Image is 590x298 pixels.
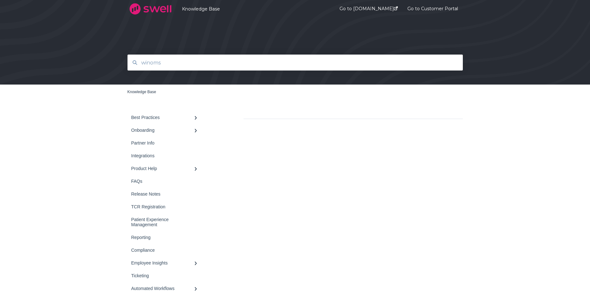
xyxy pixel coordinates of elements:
[131,286,194,291] div: Automated Workflows
[131,260,194,265] div: Employee Insights
[127,269,204,282] a: Ticketing
[127,111,204,124] a: Best Practices
[127,200,204,213] a: TCR Registration
[131,191,194,197] div: Release Notes
[127,244,204,257] a: Compliance
[131,153,194,158] div: Integrations
[131,115,194,120] div: Best Practices
[127,257,204,269] a: Employee Insights
[127,188,204,200] a: Release Notes
[131,273,194,278] div: Ticketing
[131,217,194,227] div: Patient Experience Management
[131,179,194,184] div: FAQs
[127,175,204,188] a: FAQs
[182,6,320,12] a: Knowledge Base
[131,248,194,253] div: Compliance
[127,282,204,295] a: Automated Workflows
[127,1,174,17] img: company logo
[131,204,194,209] div: TCR Registration
[127,231,204,244] a: Reporting
[131,128,194,133] div: Onboarding
[127,124,204,137] a: Onboarding
[127,137,204,149] a: Partner Info
[131,140,194,145] div: Partner Info
[127,149,204,162] a: Integrations
[127,90,156,94] a: Knowledge Base
[131,166,194,171] div: Product Help
[131,235,194,240] div: Reporting
[127,213,204,231] a: Patient Experience Management
[127,162,204,175] a: Product Help
[137,56,453,70] input: Search for answers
